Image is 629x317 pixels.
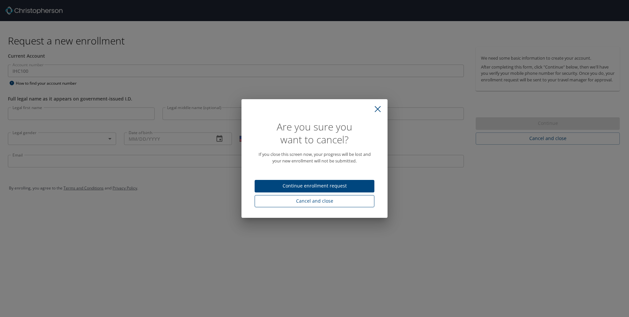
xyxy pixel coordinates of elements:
[370,102,385,116] button: close
[255,180,374,193] button: Continue enrollment request
[255,120,374,146] h1: Are you sure you want to cancel?
[255,195,374,207] button: Cancel and close
[255,151,374,164] p: If you close this screen now, your progress will be lost and your new enrollment will not be subm...
[260,197,369,205] span: Cancel and close
[260,182,369,190] span: Continue enrollment request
